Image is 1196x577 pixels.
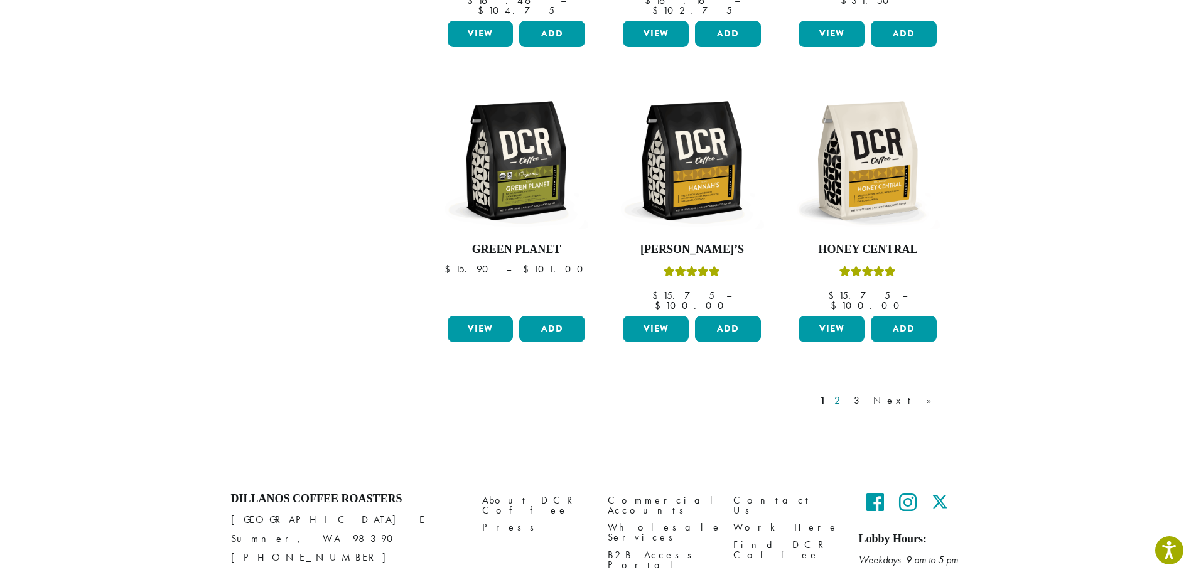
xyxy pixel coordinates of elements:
[695,21,761,47] button: Add
[831,299,841,312] span: $
[448,316,514,342] a: View
[620,89,764,311] a: [PERSON_NAME]’sRated 5.00 out of 5
[726,289,731,302] span: –
[652,289,714,302] bdi: 15.75
[828,289,890,302] bdi: 15.75
[664,264,720,283] div: Rated 5.00 out of 5
[655,299,730,312] bdi: 100.00
[652,289,663,302] span: $
[695,316,761,342] button: Add
[652,4,732,17] bdi: 102.75
[608,492,714,519] a: Commercial Accounts
[795,243,940,257] h4: Honey Central
[482,519,589,536] a: Press
[623,316,689,342] a: View
[444,89,588,233] img: DCR-12oz-FTO-Green-Planet-Stock-scaled.png
[851,393,867,408] a: 3
[623,21,689,47] a: View
[799,21,865,47] a: View
[859,553,958,566] em: Weekdays 9 am to 5 pm
[795,89,940,311] a: Honey CentralRated 5.00 out of 5
[523,262,589,276] bdi: 101.00
[478,4,488,17] span: $
[859,532,966,546] h5: Lobby Hours:
[620,89,764,233] img: DCR-12oz-Hannahs-Stock-scaled.png
[902,289,907,302] span: –
[652,4,663,17] span: $
[871,316,937,342] button: Add
[478,4,554,17] bdi: 104.75
[871,393,943,408] a: Next »
[608,519,714,546] a: Wholesale Services
[519,316,585,342] button: Add
[444,243,589,257] h4: Green Planet
[795,89,940,233] img: DCR-12oz-Honey-Central-Stock-scaled.png
[444,262,455,276] span: $
[839,264,896,283] div: Rated 5.00 out of 5
[506,262,511,276] span: –
[733,492,840,519] a: Contact Us
[448,21,514,47] a: View
[871,21,937,47] button: Add
[482,492,589,519] a: About DCR Coffee
[231,492,463,506] h4: Dillanos Coffee Roasters
[831,299,905,312] bdi: 100.00
[828,289,839,302] span: $
[799,316,865,342] a: View
[620,243,764,257] h4: [PERSON_NAME]’s
[655,299,665,312] span: $
[733,536,840,563] a: Find DCR Coffee
[733,519,840,536] a: Work Here
[817,393,828,408] a: 1
[608,546,714,573] a: B2B Access Portal
[519,21,585,47] button: Add
[231,510,463,567] p: [GEOGRAPHIC_DATA] E Sumner, WA 98390 [PHONE_NUMBER]
[444,262,494,276] bdi: 15.90
[832,393,848,408] a: 2
[444,89,589,311] a: Green Planet
[523,262,534,276] span: $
